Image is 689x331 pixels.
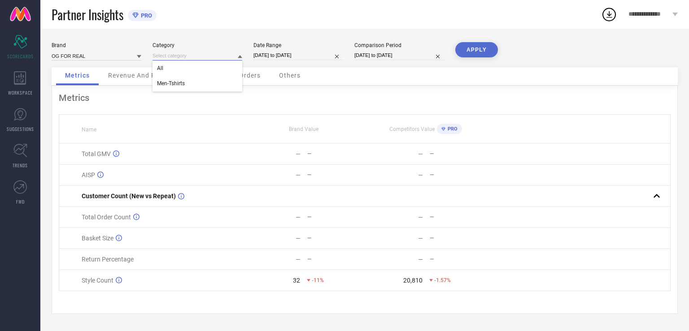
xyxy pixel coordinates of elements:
[153,42,242,48] div: Category
[82,150,111,157] span: Total GMV
[59,92,671,103] div: Metrics
[403,277,423,284] div: 20,810
[153,61,242,76] div: All
[289,126,318,132] span: Brand Value
[16,198,25,205] span: FWD
[13,162,28,169] span: TRENDS
[307,172,364,178] div: —
[430,172,487,178] div: —
[52,5,123,24] span: Partner Insights
[296,150,301,157] div: —
[307,235,364,241] div: —
[354,51,444,60] input: Select comparison period
[7,126,34,132] span: SUGGESTIONS
[430,151,487,157] div: —
[253,51,343,60] input: Select date range
[418,213,423,221] div: —
[82,256,134,263] span: Return Percentage
[601,6,617,22] div: Open download list
[157,65,163,71] span: All
[139,12,152,19] span: PRO
[354,42,444,48] div: Comparison Period
[430,214,487,220] div: —
[296,171,301,179] div: —
[307,151,364,157] div: —
[430,235,487,241] div: —
[307,214,364,220] div: —
[293,277,300,284] div: 32
[296,235,301,242] div: —
[82,126,96,133] span: Name
[65,72,90,79] span: Metrics
[7,53,34,60] span: SCORECARDS
[434,277,451,283] span: -1.57%
[52,42,141,48] div: Brand
[455,42,498,57] button: APPLY
[296,213,301,221] div: —
[82,277,113,284] span: Style Count
[157,80,185,87] span: Men-Tshirts
[312,277,324,283] span: -11%
[430,256,487,262] div: —
[418,171,423,179] div: —
[153,76,242,91] div: Men-Tshirts
[253,42,343,48] div: Date Range
[82,235,113,242] span: Basket Size
[389,126,435,132] span: Competitors Value
[307,256,364,262] div: —
[108,72,174,79] span: Revenue And Pricing
[82,171,95,179] span: AISP
[82,192,176,200] span: Customer Count (New vs Repeat)
[418,150,423,157] div: —
[418,235,423,242] div: —
[82,213,131,221] span: Total Order Count
[418,256,423,263] div: —
[279,72,301,79] span: Others
[296,256,301,263] div: —
[8,89,33,96] span: WORKSPACE
[153,51,242,61] input: Select category
[445,126,458,132] span: PRO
